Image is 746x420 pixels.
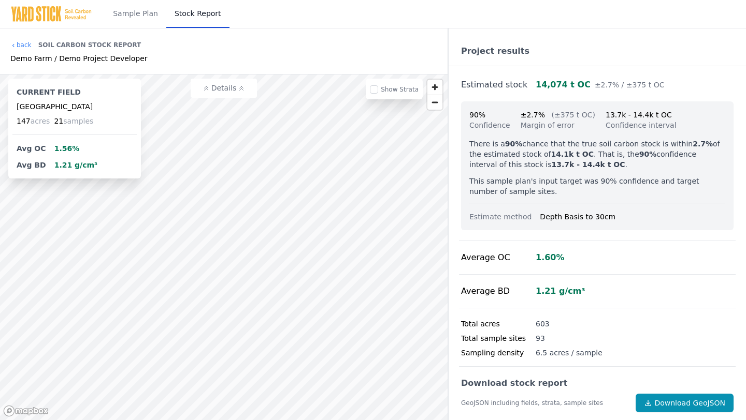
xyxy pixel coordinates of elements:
div: [GEOGRAPHIC_DATA] [17,101,133,112]
p: There is a chance that the true soil carbon stock is within of the estimated stock of . That is, ... [469,139,725,170]
td: 1.56% [50,139,102,156]
span: acres [31,117,50,125]
a: back [10,41,32,49]
p: This sample plan's input target was 90% confidence and target number of sample sites. [469,176,725,197]
strong: 2.7% [693,140,713,148]
div: Download stock report [461,377,734,389]
a: Download GeoJSON [636,394,734,412]
div: Total acres [461,319,536,329]
strong: 90% [639,150,657,158]
label: Show Strata [381,86,419,93]
div: 603 [536,319,550,329]
div: 93 [536,333,545,343]
div: Estimate method [469,212,540,222]
div: Sampling density [461,348,536,358]
span: 90% [469,111,485,119]
div: Confidence interval [606,120,677,130]
div: Margin of error [521,120,595,130]
strong: 13.7k - 14.4k t OC [552,160,625,169]
div: Soil Carbon Stock Report [38,37,141,53]
div: Total sample sites [461,333,536,343]
span: ±2.7% [521,111,545,119]
td: Avg BD [12,156,50,172]
img: Yard Stick Logo [10,6,92,22]
div: Confidence [469,120,510,130]
div: Current Field [17,87,133,101]
span: samples [63,117,93,125]
div: Depth Basis to 30cm [540,212,725,222]
div: 1.60% [536,251,565,264]
button: Zoom out [427,95,442,110]
strong: 14.1k t OC [551,150,593,158]
span: 13.7k - 14.4k t OC [606,111,672,119]
button: Zoom in [427,80,442,95]
div: 147 21 [12,116,137,135]
span: ±2.7% / ±375 t OC [595,81,665,89]
span: (±375 t OC) [551,111,595,119]
a: Mapbox logo [3,405,49,417]
div: Average OC [461,251,536,264]
div: GeoJSON including fields, strata, sample sites [461,399,627,407]
div: Average BD [461,285,536,297]
button: Details [191,79,257,98]
td: 1.21 g/cm³ [50,156,102,172]
div: 6.5 acres / sample [536,348,602,358]
div: Demo Farm / Demo Project Developer [10,53,148,64]
strong: 90% [505,140,523,148]
td: Avg OC [12,139,50,156]
div: 14,074 t OC [536,79,664,91]
div: 1.21 g/cm³ [536,285,585,297]
a: Estimated stock [461,80,527,89]
a: Project results [461,46,529,56]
